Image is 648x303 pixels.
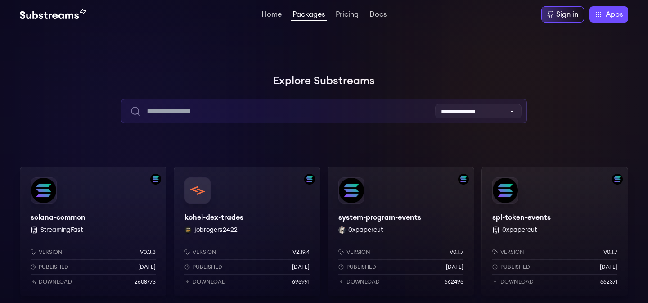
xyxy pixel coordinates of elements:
[600,278,617,285] p: 662371
[292,263,310,271] p: [DATE]
[292,278,310,285] p: 695991
[556,9,578,20] div: Sign in
[40,226,83,235] button: StreamingFast
[193,263,222,271] p: Published
[135,278,156,285] p: 2608773
[450,249,463,256] p: v0.1.7
[500,263,530,271] p: Published
[600,263,617,271] p: [DATE]
[603,249,617,256] p: v0.1.7
[150,174,161,185] img: Filter by solana network
[500,278,534,285] p: Download
[304,174,315,185] img: Filter by solana network
[500,249,524,256] p: Version
[138,263,156,271] p: [DATE]
[174,167,320,296] a: Filter by solana networkkohei-dex-tradeskohei-dex-tradesjobrogers2422 jobrogers2422Versionv2.19.4...
[334,11,360,20] a: Pricing
[346,263,376,271] p: Published
[39,278,72,285] p: Download
[328,167,474,296] a: Filter by solana networksystem-program-eventssystem-program-events0xpapercut 0xpapercutVersionv0....
[39,263,68,271] p: Published
[446,263,463,271] p: [DATE]
[39,249,63,256] p: Version
[346,249,370,256] p: Version
[368,11,388,20] a: Docs
[194,226,238,235] button: jobrogers2422
[502,226,537,235] button: 0xpapercut
[606,9,623,20] span: Apps
[458,174,469,185] img: Filter by solana network
[348,226,383,235] button: 0xpapercut
[481,167,628,296] a: Filter by solana networkspl-token-eventsspl-token-events 0xpapercutVersionv0.1.7Published[DATE]Do...
[20,167,166,296] a: Filter by solana networksolana-commonsolana-common StreamingFastVersionv0.3.3Published[DATE]Downl...
[193,249,216,256] p: Version
[20,72,628,90] h1: Explore Substreams
[292,249,310,256] p: v2.19.4
[291,11,327,21] a: Packages
[541,6,584,23] a: Sign in
[612,174,623,185] img: Filter by solana network
[346,278,380,285] p: Download
[260,11,283,20] a: Home
[140,249,156,256] p: v0.3.3
[20,9,86,20] img: Substream's logo
[193,278,226,285] p: Download
[445,278,463,285] p: 662495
